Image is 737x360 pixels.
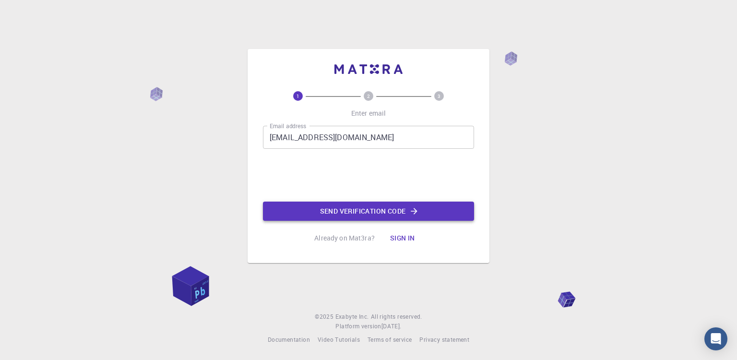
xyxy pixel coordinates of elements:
span: All rights reserved. [371,312,422,322]
a: Documentation [268,335,310,345]
p: Enter email [351,108,386,118]
button: Sign in [382,228,423,248]
span: Documentation [268,336,310,343]
span: Terms of service [368,336,412,343]
span: Privacy statement [419,336,469,343]
span: [DATE] . [381,322,402,330]
iframe: reCAPTCHA [296,156,441,194]
a: Video Tutorials [318,335,360,345]
text: 1 [297,93,299,99]
a: Privacy statement [419,335,469,345]
label: Email address [270,122,306,130]
text: 3 [438,93,440,99]
p: Already on Mat3ra? [314,233,375,243]
button: Send verification code [263,202,474,221]
span: Exabyte Inc. [335,312,369,320]
a: Exabyte Inc. [335,312,369,322]
span: Video Tutorials [318,336,360,343]
a: [DATE]. [381,322,402,331]
div: Open Intercom Messenger [704,327,727,350]
span: Platform version [335,322,381,331]
text: 2 [367,93,370,99]
a: Terms of service [368,335,412,345]
span: © 2025 [315,312,335,322]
